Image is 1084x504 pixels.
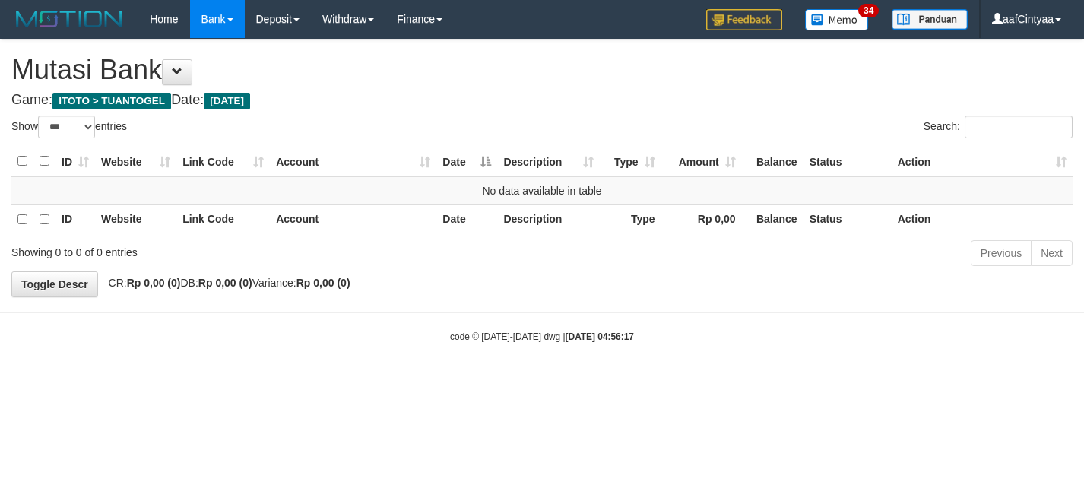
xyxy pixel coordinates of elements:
[600,204,661,234] th: Type
[296,277,350,289] strong: Rp 0,00 (0)
[11,8,127,30] img: MOTION_logo.png
[803,204,892,234] th: Status
[803,147,892,176] th: Status
[11,271,98,297] a: Toggle Descr
[436,147,497,176] th: Date: activate to sort column descending
[270,204,436,234] th: Account
[55,147,95,176] th: ID: activate to sort column ascending
[706,9,782,30] img: Feedback.jpg
[38,116,95,138] select: Showentries
[497,147,599,176] th: Description: activate to sort column ascending
[101,277,350,289] span: CR: DB: Variance:
[858,4,879,17] span: 34
[892,204,1073,234] th: Action
[204,93,250,109] span: [DATE]
[95,204,176,234] th: Website
[52,93,171,109] span: ITOTO > TUANTOGEL
[742,147,803,176] th: Balance
[11,176,1073,205] td: No data available in table
[450,331,634,342] small: code © [DATE]-[DATE] dwg |
[270,147,436,176] th: Account: activate to sort column ascending
[11,239,440,260] div: Showing 0 to 0 of 0 entries
[892,147,1073,176] th: Action: activate to sort column ascending
[924,116,1073,138] label: Search:
[11,116,127,138] label: Show entries
[600,147,661,176] th: Type: activate to sort column ascending
[198,277,252,289] strong: Rp 0,00 (0)
[11,93,1073,108] h4: Game: Date:
[805,9,869,30] img: Button%20Memo.svg
[127,277,181,289] strong: Rp 0,00 (0)
[176,204,270,234] th: Link Code
[11,55,1073,85] h1: Mutasi Bank
[742,204,803,234] th: Balance
[176,147,270,176] th: Link Code: activate to sort column ascending
[1031,240,1073,266] a: Next
[566,331,634,342] strong: [DATE] 04:56:17
[892,9,968,30] img: panduan.png
[95,147,176,176] th: Website: activate to sort column ascending
[971,240,1032,266] a: Previous
[436,204,497,234] th: Date
[661,147,742,176] th: Amount: activate to sort column ascending
[55,204,95,234] th: ID
[497,204,599,234] th: Description
[965,116,1073,138] input: Search:
[661,204,742,234] th: Rp 0,00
